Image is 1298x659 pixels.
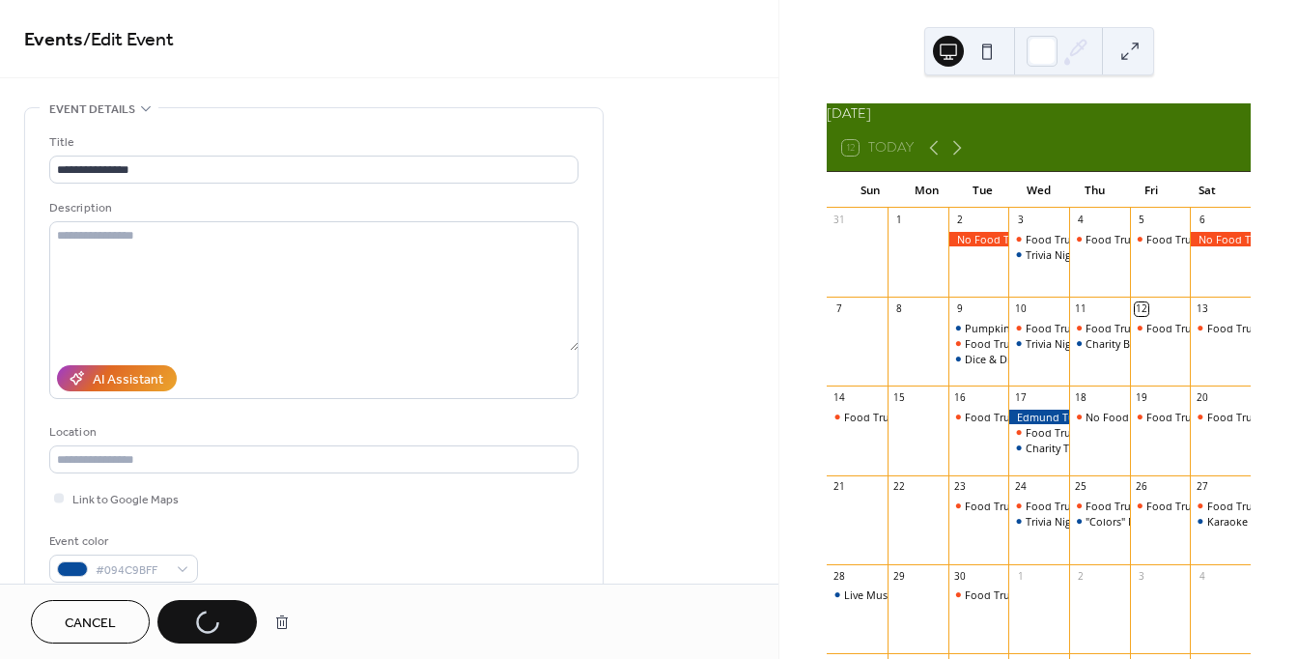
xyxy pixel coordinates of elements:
div: 5 [1135,214,1148,227]
div: Event color [49,531,194,552]
div: Food Truck: Monsta Lobsta [1008,232,1069,246]
div: Title [49,132,575,153]
div: Food Truck: Stubbie's Sausages [1026,321,1181,335]
div: Trivia Night [1026,514,1082,529]
span: Cancel [65,614,116,634]
div: Food Truck: Taino Roots [1069,232,1130,246]
div: Trivia Night [1008,247,1069,262]
div: Food Truck: Everyday Amore [948,499,1009,513]
div: Tue [955,172,1011,209]
div: 1 [892,214,906,227]
div: Trivia Night [1026,336,1082,351]
div: 10 [1014,302,1028,316]
div: Sat [1179,172,1235,209]
div: 2 [1074,569,1087,583]
div: Food Truck: Stubbie's Sausages [1008,321,1069,335]
div: Location [49,422,575,443]
div: Dice & Drafts: Bunco Night! [965,352,1100,366]
div: Food Truck: Waffle America [827,410,888,424]
div: 18 [1074,391,1087,405]
div: 31 [832,214,846,227]
a: Events [24,21,83,59]
div: Food Truck: Strega Nona's Oven [1130,410,1191,424]
div: Karaoke Night [1207,514,1278,529]
div: 20 [1196,391,1209,405]
div: Food Truck: The Good Life [948,587,1009,602]
div: 6 [1196,214,1209,227]
div: Food Truck: The Good Life [965,587,1097,602]
div: Food Truck: Strega Nona's Oven [1130,232,1191,246]
div: 22 [892,480,906,494]
div: "Colors" Music Bingo [1086,514,1189,529]
div: Sun [842,172,898,209]
div: 13 [1196,302,1209,316]
div: Food Truck: Stubbie's Sausages [1026,499,1181,513]
button: AI Assistant [57,365,177,391]
div: Dice & Drafts: Bunco Night! [948,352,1009,366]
div: Food Truck: Waffle America [844,410,979,424]
span: / Edit Event [83,21,174,59]
div: Food Truck: Everyday Amore [965,499,1105,513]
div: Food Truck: Stubbie's Sausages [1008,425,1069,440]
div: Food Truck: Everyday Amore [1069,499,1130,513]
div: Food Truck: Stubbie's Sausages [1026,425,1181,440]
div: 28 [832,569,846,583]
div: 29 [892,569,906,583]
div: Food Truck: Everyday Amore [965,336,1105,351]
div: Food Truck: Soul Spice [1190,499,1251,513]
span: #094C9BFF [96,560,167,581]
div: 3 [1014,214,1028,227]
div: Charity Bingo Night [1086,336,1182,351]
div: 11 [1074,302,1087,316]
div: Trivia Night [1026,247,1082,262]
div: 4 [1074,214,1087,227]
div: 21 [832,480,846,494]
div: Karaoke Night [1190,514,1251,529]
div: No Food Truck [1190,232,1251,246]
div: Charity Trivia Night [1026,441,1119,455]
div: 2 [953,214,967,227]
button: Cancel [31,600,150,644]
div: Thu [1067,172,1123,209]
div: Food Truck: Fernardwichez [948,410,1009,424]
div: Food Truck: Everyday Amore [948,336,1009,351]
div: No Food Truck [1069,410,1130,424]
div: Food Truck: Strega Nona's Oven [1130,499,1191,513]
div: Food Truck: Eim Thai [1190,321,1251,335]
div: Live Music by Unwound [844,587,962,602]
div: Trivia Night [1008,514,1069,529]
div: Pumpkinywumpkiny! [948,321,1009,335]
div: Food Truck:Twisted Tikka [1086,321,1211,335]
div: Pumpkinywumpkiny! [965,321,1069,335]
div: 30 [953,569,967,583]
span: Link to Google Maps [72,490,179,510]
div: No Food Truck [948,232,1009,246]
div: 3 [1135,569,1148,583]
div: "Colors" Music Bingo [1069,514,1130,529]
div: 14 [832,391,846,405]
div: 27 [1196,480,1209,494]
div: 16 [953,391,967,405]
div: 17 [1014,391,1028,405]
div: No Food Truck [1086,410,1159,424]
div: Food Truck: Braised Yum [1190,410,1251,424]
div: 8 [892,302,906,316]
div: Food Truck: Fernardwichez [965,410,1098,424]
div: 12 [1135,302,1148,316]
div: Description [49,198,575,218]
div: 9 [953,302,967,316]
div: AI Assistant [93,370,163,390]
div: Charity Bingo Night [1069,336,1130,351]
div: Food Truck: Stubbie's Sausages [1008,499,1069,513]
div: Live Music by Unwound [827,587,888,602]
div: [DATE] [827,103,1251,125]
div: Food Truck: Monsta Lobsta [1026,232,1162,246]
div: Food Truck: Everyday Amore [1086,499,1226,513]
div: 19 [1135,391,1148,405]
div: Trivia Night [1008,336,1069,351]
div: 7 [832,302,846,316]
div: Wed [1011,172,1067,209]
div: Food Truck: Taino Roots [1086,232,1207,246]
div: 23 [953,480,967,494]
